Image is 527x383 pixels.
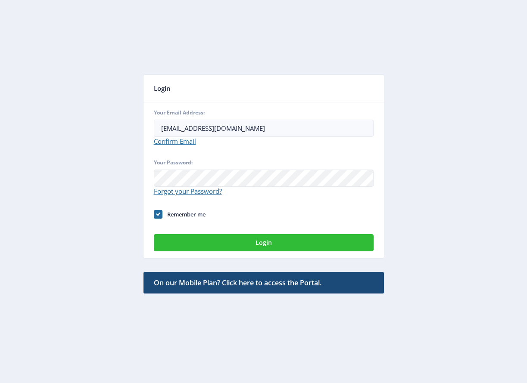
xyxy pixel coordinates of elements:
[154,82,374,95] div: Login
[167,210,206,218] span: Remember me
[154,120,374,137] input: Email address
[154,137,196,145] a: Confirm Email
[154,109,205,116] span: Your Email Address:
[143,272,384,294] a: On our Mobile Plan? Click here to access the Portal.
[154,234,374,251] button: Login
[154,159,193,166] span: Your Password:
[154,187,222,195] a: Forgot your Password?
